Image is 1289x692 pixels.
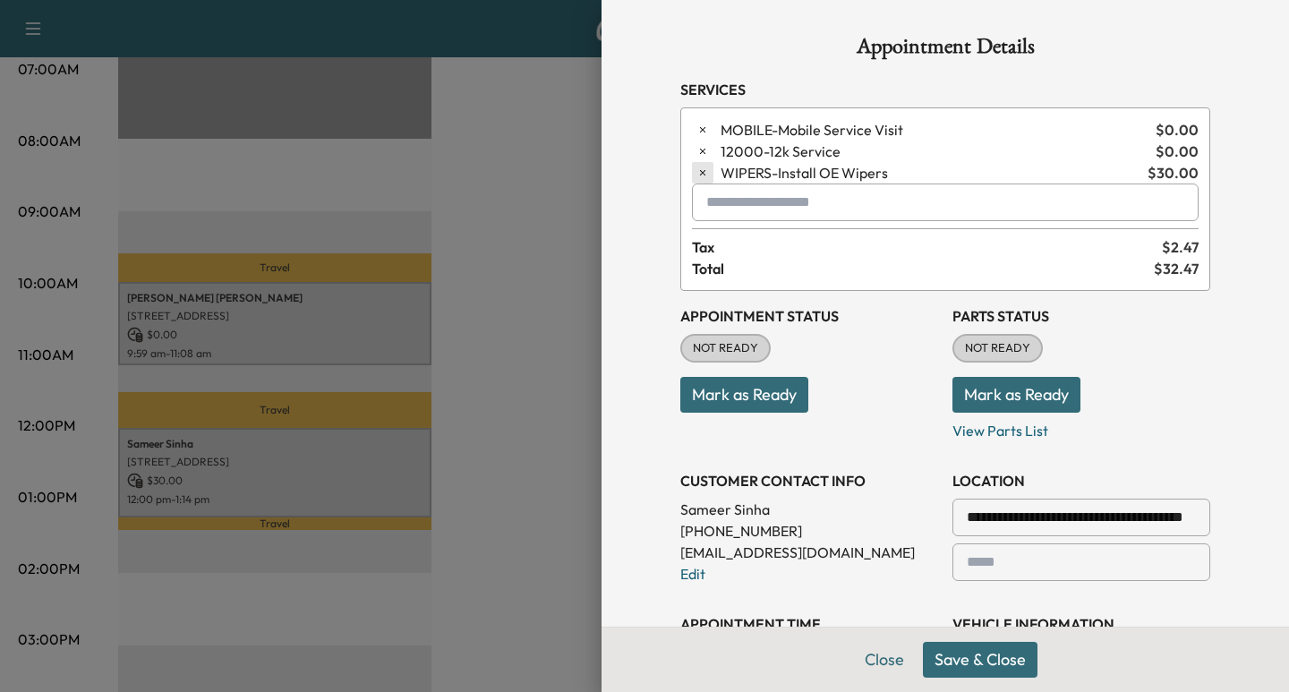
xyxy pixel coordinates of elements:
span: $ 0.00 [1156,119,1199,141]
span: $ 0.00 [1156,141,1199,162]
p: [PHONE_NUMBER] [680,520,938,542]
button: Mark as Ready [680,377,808,413]
p: View Parts List [952,413,1210,441]
h1: Appointment Details [680,36,1210,64]
button: Close [853,642,916,678]
h3: Appointment Status [680,305,938,327]
p: Sameer Sinha [680,499,938,520]
button: Save & Close [923,642,1037,678]
a: Edit [680,565,705,583]
span: Mobile Service Visit [721,119,1148,141]
h3: CUSTOMER CONTACT INFO [680,470,938,491]
button: Mark as Ready [952,377,1080,413]
h3: APPOINTMENT TIME [680,613,938,635]
h3: Services [680,79,1210,100]
h3: VEHICLE INFORMATION [952,613,1210,635]
p: [EMAIL_ADDRESS][DOMAIN_NAME] [680,542,938,563]
span: Tax [692,236,1162,258]
span: Install OE Wipers [721,162,1140,184]
span: $ 32.47 [1154,258,1199,279]
span: $ 2.47 [1162,236,1199,258]
span: $ 30.00 [1148,162,1199,184]
h3: LOCATION [952,470,1210,491]
span: NOT READY [954,339,1041,357]
span: Total [692,258,1154,279]
span: NOT READY [682,339,769,357]
span: 12k Service [721,141,1148,162]
h3: Parts Status [952,305,1210,327]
